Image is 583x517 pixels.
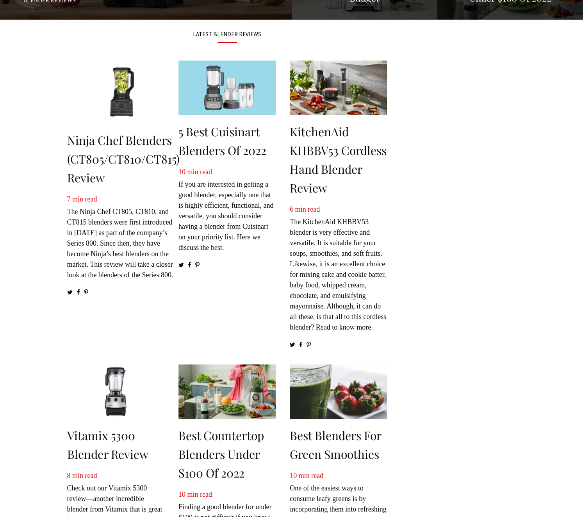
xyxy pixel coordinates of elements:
span: 8 [67,472,71,480]
a: Best Blenders for Green Smoothies [290,428,382,462]
p: If you are interested in getting a good blender, especially one that is highly efficient, functio... [178,167,276,253]
span: 7 [67,195,71,203]
p: The KitchenAid KHBBV53 blender is very effective and versatile. It is suitable for your soups, sm... [290,204,387,333]
img: Ninja Chef Blenders (CT805/CT810/CT815) Review [67,61,180,124]
a: KitchenAid KHBBV53 Cordless Hand Blender Review [290,124,387,196]
span: min read [72,472,97,480]
img: KitchenAid KHBBV53 Cordless Hand Blender Review [290,61,387,115]
a: Best Countertop Blenders Under $100 of 2022 [437,10,583,18]
img: 5 Best Cuisinart Blenders of 2022 [178,61,276,115]
a: Ninja Chef Blenders (CT805/CT810/CT815) Review [67,132,180,185]
img: Best Countertop Blenders Under $100 of 2022 [178,364,276,419]
a: Vitamix 5300 Blender Review [67,428,148,462]
span: min read [187,490,212,498]
a: 5 Best Cuisinart Blenders of 2022 [178,124,266,158]
a: Best Oster Blenders in the Market: Blenders for Low Budget [292,10,437,18]
span: 10 [290,472,297,480]
a: Best Countertop Blenders Under $100 of 2022 [178,428,264,481]
h3: LATEST BLENDER REVIEWS [67,31,387,37]
span: min read [187,168,212,176]
span: min read [299,472,323,480]
span: min read [295,205,320,213]
span: min read [72,195,97,203]
span: 10 [178,168,185,176]
span: 10 [178,490,185,498]
img: Vitamix 5300 Blender Review [67,364,164,419]
img: Best Blenders for Green Smoothies [290,364,387,419]
span: 6 [290,205,293,213]
p: The Ninja Chef CT805, CT810, and CT815 blenders were first introduced in [DATE] as part of the co... [67,194,180,280]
